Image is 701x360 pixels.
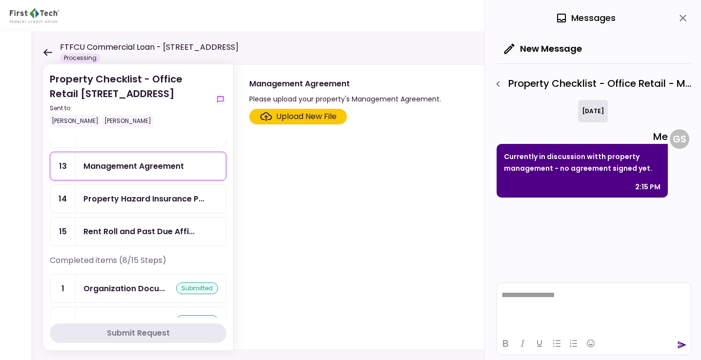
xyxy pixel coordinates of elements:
[50,274,226,303] a: 1Organization Documents for Borrowing Entitysubmitted
[50,217,226,246] a: 15Rent Roll and Past Due Affidavit
[102,115,153,127] div: [PERSON_NAME]
[514,337,531,350] button: Italic
[249,109,347,124] span: Click here to upload the required document
[10,8,59,23] img: Partner icon
[50,115,100,127] div: [PERSON_NAME]
[677,340,687,350] button: send
[176,315,218,327] div: submitted
[249,93,441,105] div: Please upload your property's Management Agreement.
[497,337,514,350] button: Bold
[490,76,691,92] div: Property Checklist - Office Retail - Management Agreement
[215,94,226,105] button: show-messages
[582,337,599,350] button: Emojis
[83,315,120,327] div: EIN Letter
[50,307,76,335] div: 2
[249,78,441,90] div: Management Agreement
[60,53,100,63] div: Processing
[83,225,195,238] div: Rent Roll and Past Due Affidavit
[176,282,218,294] div: submitted
[497,129,668,144] div: Me
[531,337,548,350] button: Underline
[497,36,590,61] button: New Message
[565,337,582,350] button: Numbered list
[83,282,165,295] div: Organization Documents for Borrowing Entity
[556,11,616,25] div: Messages
[50,255,226,274] div: Completed items (8/15 Steps)
[50,152,226,180] a: 13Management Agreement
[670,129,689,149] div: G S
[50,185,76,213] div: 14
[60,41,239,53] h1: FTFCU Commercial Loan - [STREET_ADDRESS]
[50,152,76,180] div: 13
[233,64,681,350] div: Management AgreementPlease upload your property's Management Agreement.show-messagesClick here to...
[50,104,211,113] div: Sent to:
[50,72,211,127] div: Property Checklist - Office Retail [STREET_ADDRESS]
[83,160,184,172] div: Management Agreement
[50,323,226,343] button: Submit Request
[276,111,337,122] div: Upload New File
[50,275,76,302] div: 1
[504,151,661,174] p: Currently in discussion witth property management - no agreement signed yet.
[50,307,226,336] a: 2EIN Lettersubmitted
[548,337,565,350] button: Bullet list
[675,10,691,26] button: close
[83,193,204,205] div: Property Hazard Insurance Policy and Liability Insurance Policy
[635,181,661,193] div: 2:15 PM
[50,184,226,213] a: 14Property Hazard Insurance Policy and Liability Insurance Policy
[50,218,76,245] div: 15
[578,100,608,122] div: [DATE]
[497,283,691,332] iframe: Rich Text Area
[107,327,170,339] div: Submit Request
